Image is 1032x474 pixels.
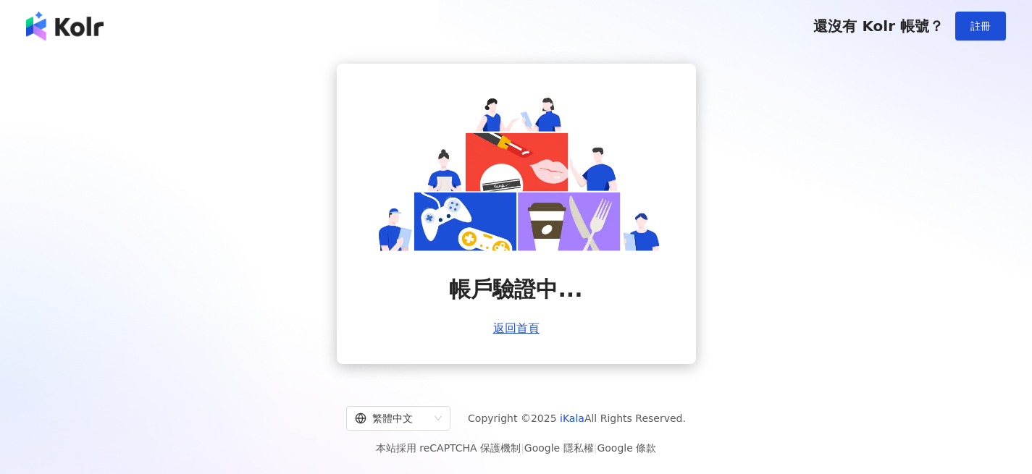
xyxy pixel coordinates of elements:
button: 註冊 [955,12,1006,41]
a: iKala [560,412,584,424]
span: 帳戶驗證中... [449,274,582,305]
span: 本站採用 reCAPTCHA 保護機制 [376,439,656,457]
div: 繁體中文 [355,407,429,430]
span: Copyright © 2025 All Rights Reserved. [468,410,686,427]
img: account is verifying [372,93,661,251]
span: | [594,442,597,454]
a: 返回首頁 [493,322,540,335]
img: logo [26,12,104,41]
a: Google 隱私權 [524,442,594,454]
a: Google 條款 [597,442,656,454]
span: 還沒有 Kolr 帳號？ [813,17,944,35]
span: | [521,442,524,454]
span: 註冊 [970,20,991,32]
